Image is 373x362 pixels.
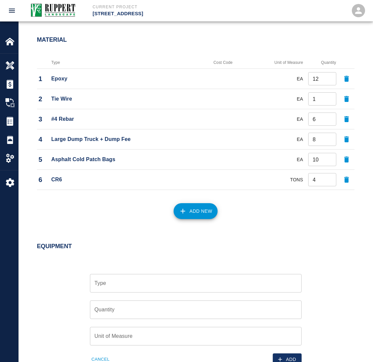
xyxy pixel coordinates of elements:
p: Large Dump Truck + Dump Fee [51,135,197,143]
td: EA [247,69,305,89]
p: 4 [39,134,48,144]
th: Cost Code [199,57,247,69]
p: Epoxy [51,75,197,83]
img: Ruppert Landscaping [23,2,79,20]
button: Add New [174,203,218,219]
button: open drawer [4,3,20,19]
td: EA [247,89,305,109]
p: 1 [39,74,48,84]
td: EA [247,109,305,129]
h2: Equipment [37,243,354,250]
p: CR6 [51,176,197,184]
td: EA [247,150,305,170]
iframe: Chat Widget [340,330,373,362]
p: Current Project [93,4,222,10]
p: Asphalt Cold Patch Bags [51,156,197,163]
p: Tie Wire [51,95,197,103]
th: Unit of Measure [247,57,305,69]
td: EA [247,129,305,150]
th: Quantity [305,57,338,69]
p: 5 [39,155,48,164]
p: 6 [39,175,48,185]
h2: Material [37,36,354,44]
td: TONS [247,170,305,190]
th: Type [50,57,199,69]
p: [STREET_ADDRESS] [93,10,222,18]
p: 3 [39,114,48,124]
p: 2 [39,94,48,104]
p: #4 Rebar [51,115,197,123]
